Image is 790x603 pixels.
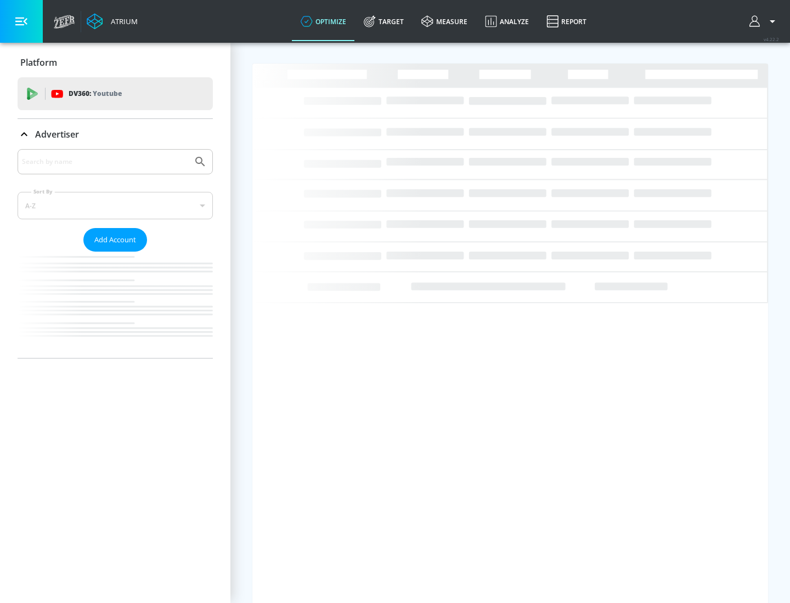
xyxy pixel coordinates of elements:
[18,119,213,150] div: Advertiser
[20,56,57,69] p: Platform
[18,77,213,110] div: DV360: Youtube
[18,252,213,358] nav: list of Advertiser
[22,155,188,169] input: Search by name
[355,2,413,41] a: Target
[93,88,122,99] p: Youtube
[764,36,779,42] span: v 4.22.2
[538,2,595,41] a: Report
[18,149,213,358] div: Advertiser
[106,16,138,26] div: Atrium
[35,128,79,140] p: Advertiser
[94,234,136,246] span: Add Account
[476,2,538,41] a: Analyze
[87,13,138,30] a: Atrium
[69,88,122,100] p: DV360:
[292,2,355,41] a: optimize
[31,188,55,195] label: Sort By
[83,228,147,252] button: Add Account
[413,2,476,41] a: measure
[18,47,213,78] div: Platform
[18,192,213,219] div: A-Z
